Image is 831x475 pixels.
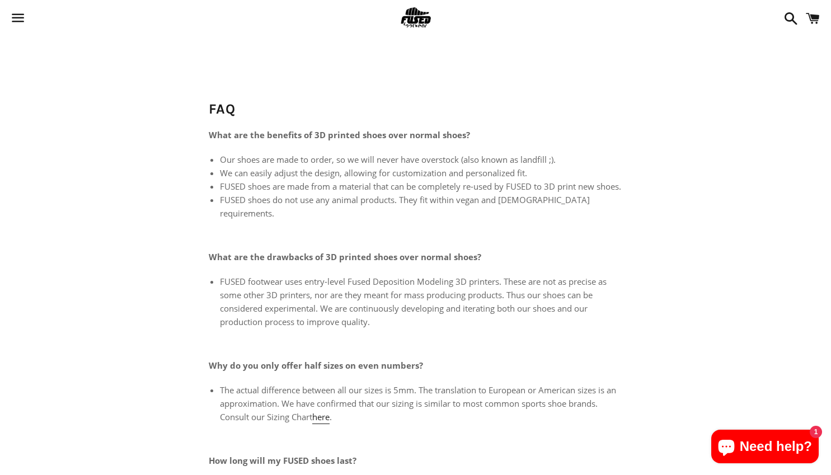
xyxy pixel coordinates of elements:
li: FUSED shoes are made from a material that can be completely re-used by FUSED to 3D print new shoes. [220,180,623,193]
h1: FAQ [209,99,623,119]
li: FUSED shoes do not use any animal products. They fit within vegan and [DEMOGRAPHIC_DATA] requirem... [220,193,623,220]
strong: What are the benefits of 3D printed shoes over normal shoes? [209,129,470,140]
li: Our shoes are made to order, so we will never have overstock (also known as landfill ;). [220,153,623,166]
li: FUSED footwear uses entry-level Fused Deposition Modeling 3D printers. These are not as precise a... [220,275,623,328]
strong: What are the drawbacks of 3D printed shoes over normal shoes? [209,251,481,262]
a: here [312,411,330,424]
strong: How long will my FUSED shoes last? [209,455,356,466]
li: We can easily adjust the design, allowing for customization and personalized fit. [220,166,623,180]
strong: Why do you only offer half sizes on even numbers? [209,360,423,371]
inbox-online-store-chat: Shopify online store chat [708,430,822,466]
li: The actual difference between all our sizes is 5mm. The translation to European or American sizes... [220,383,623,424]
